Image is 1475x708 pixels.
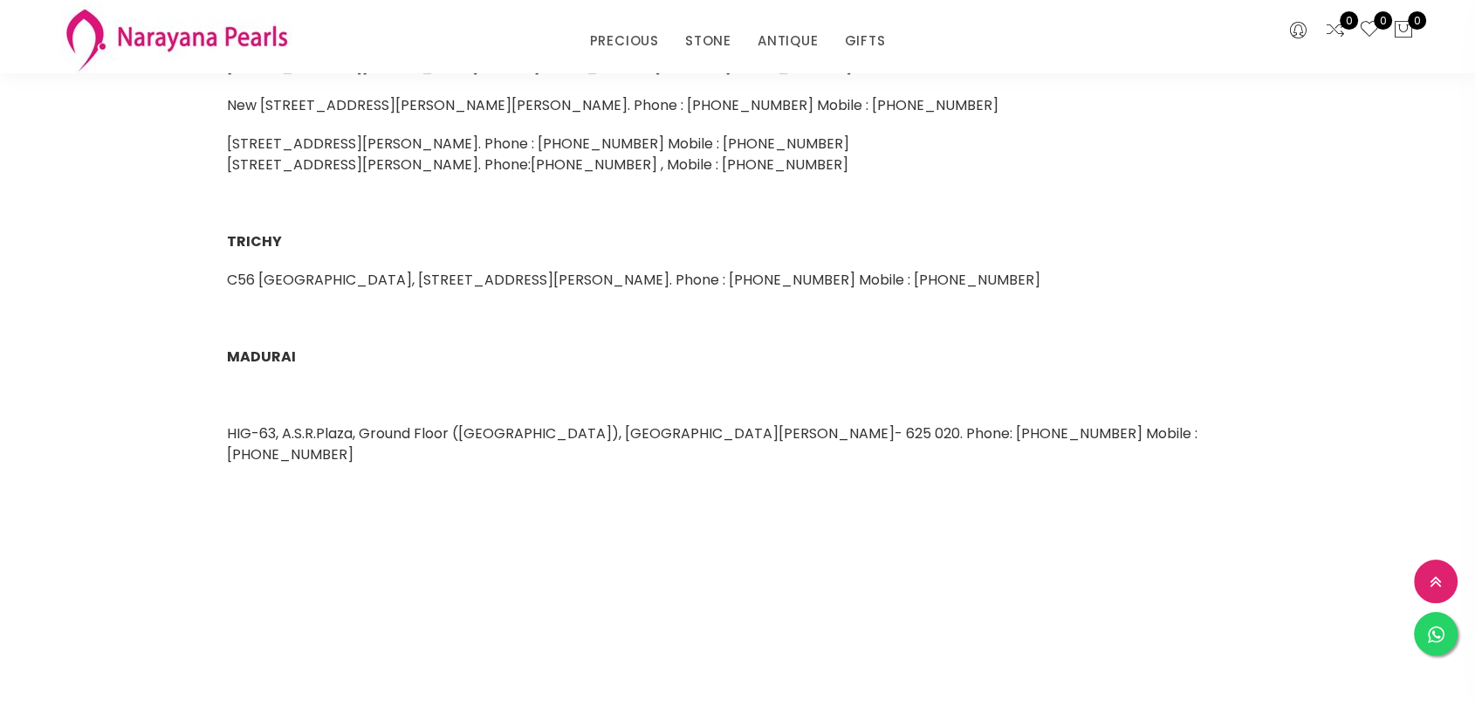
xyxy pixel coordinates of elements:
[227,423,1197,464] span: HIG-63, A.S.R.Plaza, Ground Floor ([GEOGRAPHIC_DATA]), [GEOGRAPHIC_DATA][PERSON_NAME]- 625 020. P...
[227,231,282,251] span: TRICHY
[685,28,731,54] a: STONE
[845,28,886,54] a: GIFTS
[1374,11,1392,30] span: 0
[227,270,1040,290] span: C56 [GEOGRAPHIC_DATA], [STREET_ADDRESS][PERSON_NAME]. Phone : [PHONE_NUMBER] Mobile : [PHONE_NUMBER]
[227,95,998,115] span: New [STREET_ADDRESS][PERSON_NAME][PERSON_NAME]. Phone : [PHONE_NUMBER] Mobile : [PHONE_NUMBER]
[1393,19,1414,42] button: 0
[227,155,848,175] span: [STREET_ADDRESS][PERSON_NAME]. Phone:[PHONE_NUMBER] , Mobile : [PHONE_NUMBER]
[227,134,849,154] span: [STREET_ADDRESS][PERSON_NAME]. Phone : [PHONE_NUMBER] Mobile : [PHONE_NUMBER]
[1359,19,1380,42] a: 0
[758,28,819,54] a: ANTIQUE
[1408,11,1426,30] span: 0
[227,347,296,367] span: MADURAI
[1325,19,1346,42] a: 0
[1340,11,1358,30] span: 0
[589,28,658,54] a: PRECIOUS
